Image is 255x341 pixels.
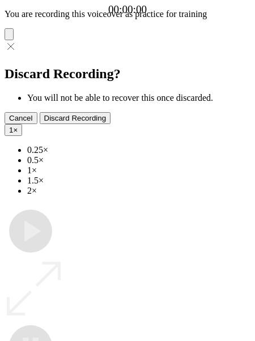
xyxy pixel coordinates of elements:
li: You will not be able to recover this once discarded. [27,93,250,103]
button: 1× [5,124,22,136]
span: 1 [9,126,13,134]
button: Discard Recording [40,112,111,124]
li: 2× [27,186,250,196]
h2: Discard Recording? [5,66,250,82]
li: 0.5× [27,155,250,165]
li: 1× [27,165,250,176]
p: You are recording this voiceover as practice for training [5,9,250,19]
li: 1.5× [27,176,250,186]
li: 0.25× [27,145,250,155]
button: Cancel [5,112,37,124]
a: 00:00:00 [108,3,147,16]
